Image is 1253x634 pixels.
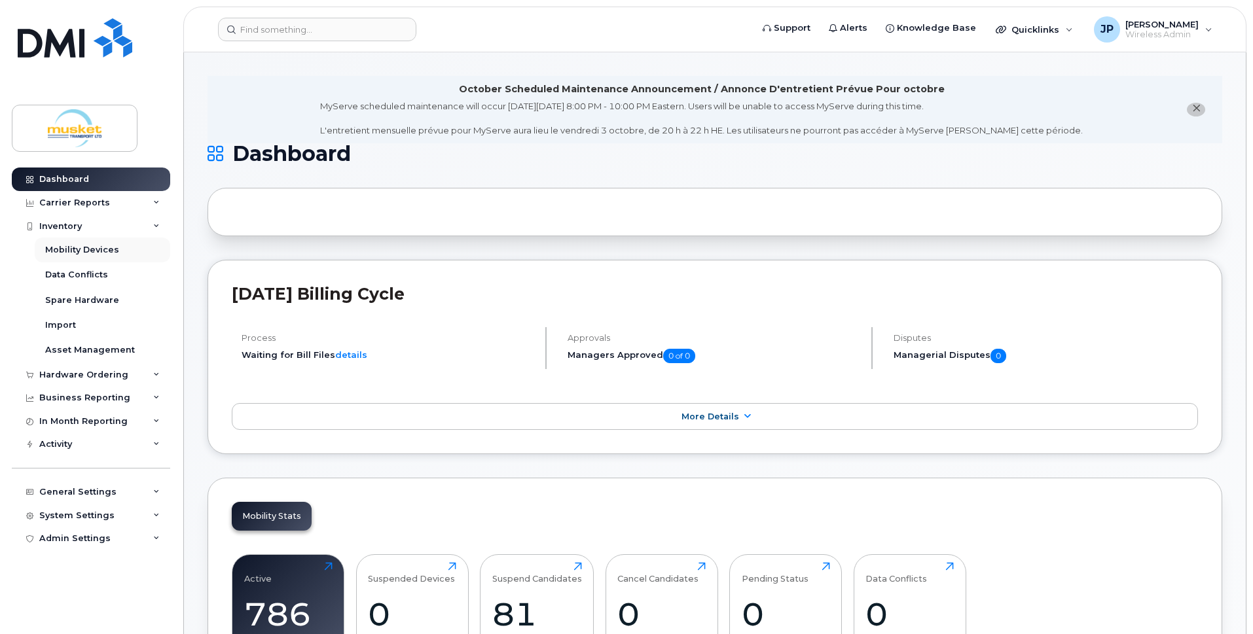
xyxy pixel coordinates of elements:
h5: Managers Approved [568,349,860,363]
span: More Details [681,412,739,421]
div: 0 [617,595,706,633]
div: October Scheduled Maintenance Announcement / Annonce D'entretient Prévue Pour octobre [459,82,945,96]
h2: [DATE] Billing Cycle [232,284,1198,304]
div: 786 [244,595,333,633]
div: 0 [368,595,456,633]
button: close notification [1187,103,1205,116]
h4: Disputes [894,333,1198,343]
div: Active [244,562,272,584]
div: Cancel Candidates [617,562,699,584]
div: Pending Status [742,562,808,584]
span: Dashboard [232,144,351,164]
h4: Process [242,333,534,343]
div: 0 [865,595,954,633]
div: Suspend Candidates [492,562,582,584]
div: Suspended Devices [368,562,455,584]
li: Waiting for Bill Files [242,349,534,361]
div: 81 [492,595,582,633]
h4: Approvals [568,333,860,343]
span: 0 of 0 [663,349,695,363]
div: 0 [742,595,830,633]
a: details [335,349,367,360]
div: MyServe scheduled maintenance will occur [DATE][DATE] 8:00 PM - 10:00 PM Eastern. Users will be u... [320,100,1083,137]
h5: Managerial Disputes [894,349,1198,363]
span: 0 [990,349,1006,363]
div: Data Conflicts [865,562,927,584]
